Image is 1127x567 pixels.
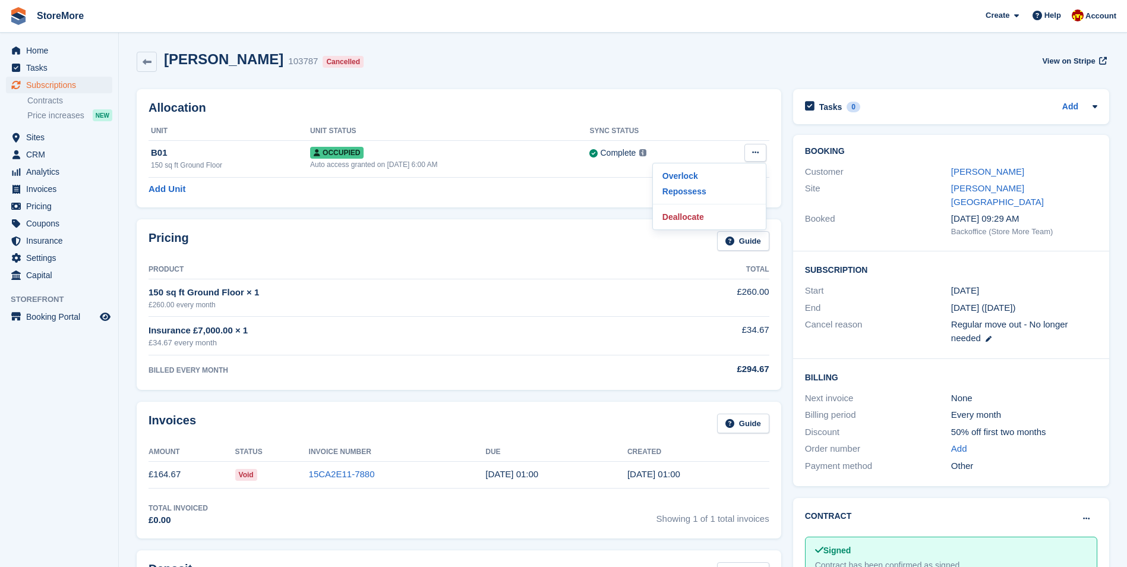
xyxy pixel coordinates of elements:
[6,77,112,93] a: menu
[951,408,1097,422] div: Every month
[6,250,112,266] a: menu
[986,10,1009,21] span: Create
[951,426,1097,439] div: 50% off first two months
[639,149,646,156] img: icon-info-grey-7440780725fd019a000dd9b08b2336e03edf1995a4989e88bcd33f0948082b44.svg
[805,510,852,522] h2: Contract
[485,443,627,462] th: Due
[805,426,951,439] div: Discount
[26,146,97,163] span: CRM
[93,109,112,121] div: NEW
[26,232,97,249] span: Insurance
[805,147,1097,156] h2: Booking
[309,469,375,479] a: 15CA2E11-7880
[717,414,769,433] a: Guide
[951,459,1097,473] div: Other
[805,301,951,315] div: End
[149,503,208,514] div: Total Invoiced
[589,122,714,141] th: Sync Status
[149,300,629,310] div: £260.00 every month
[149,461,235,488] td: £164.67
[151,160,310,171] div: 150 sq ft Ground Floor
[26,181,97,197] span: Invoices
[235,469,257,481] span: Void
[26,42,97,59] span: Home
[1044,10,1061,21] span: Help
[951,183,1044,207] a: [PERSON_NAME][GEOGRAPHIC_DATA]
[951,319,1068,343] span: Regular move out - No longer needed
[951,284,979,298] time: 2025-08-29 00:00:00 UTC
[6,59,112,76] a: menu
[951,226,1097,238] div: Backoffice (Store More Team)
[151,146,310,160] div: B01
[26,198,97,215] span: Pricing
[149,286,629,300] div: 150 sq ft Ground Floor × 1
[26,77,97,93] span: Subscriptions
[27,95,112,106] a: Contracts
[951,442,967,456] a: Add
[26,308,97,325] span: Booking Portal
[149,324,629,338] div: Insurance £7,000.00 × 1
[149,231,189,251] h2: Pricing
[815,544,1087,557] div: Signed
[805,263,1097,275] h2: Subscription
[6,215,112,232] a: menu
[288,55,318,68] div: 103787
[847,102,860,112] div: 0
[805,442,951,456] div: Order number
[951,392,1097,405] div: None
[6,308,112,325] a: menu
[629,279,769,316] td: £260.00
[805,182,951,209] div: Site
[310,159,589,170] div: Auto access granted on [DATE] 6:00 AM
[26,129,97,146] span: Sites
[805,408,951,422] div: Billing period
[26,267,97,283] span: Capital
[27,109,112,122] a: Price increases NEW
[26,250,97,266] span: Settings
[805,165,951,179] div: Customer
[149,101,769,115] h2: Allocation
[951,212,1097,226] div: [DATE] 09:29 AM
[627,443,769,462] th: Created
[26,163,97,180] span: Analytics
[805,392,951,405] div: Next invoice
[6,198,112,215] a: menu
[98,310,112,324] a: Preview store
[149,337,629,349] div: £34.67 every month
[310,147,364,159] span: Occupied
[717,231,769,251] a: Guide
[149,514,208,527] div: £0.00
[1085,10,1116,22] span: Account
[805,318,951,345] div: Cancel reason
[805,212,951,237] div: Booked
[658,209,761,225] a: Deallocate
[656,503,769,527] span: Showing 1 of 1 total invoices
[27,110,84,121] span: Price increases
[149,365,629,376] div: BILLED EVERY MONTH
[149,414,196,433] h2: Invoices
[6,181,112,197] a: menu
[805,371,1097,383] h2: Billing
[149,260,629,279] th: Product
[658,184,761,199] a: Repossess
[6,146,112,163] a: menu
[658,168,761,184] a: Overlock
[6,42,112,59] a: menu
[819,102,842,112] h2: Tasks
[26,215,97,232] span: Coupons
[1037,51,1109,71] a: View on Stripe
[32,6,89,26] a: StoreMore
[310,122,589,141] th: Unit Status
[629,363,769,376] div: £294.67
[10,7,27,25] img: stora-icon-8386f47178a22dfd0bd8f6a31ec36ba5ce8667c1dd55bd0f319d3a0aa187defe.svg
[6,129,112,146] a: menu
[629,317,769,355] td: £34.67
[6,163,112,180] a: menu
[627,469,680,479] time: 2025-08-29 00:00:13 UTC
[805,459,951,473] div: Payment method
[149,122,310,141] th: Unit
[1042,55,1095,67] span: View on Stripe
